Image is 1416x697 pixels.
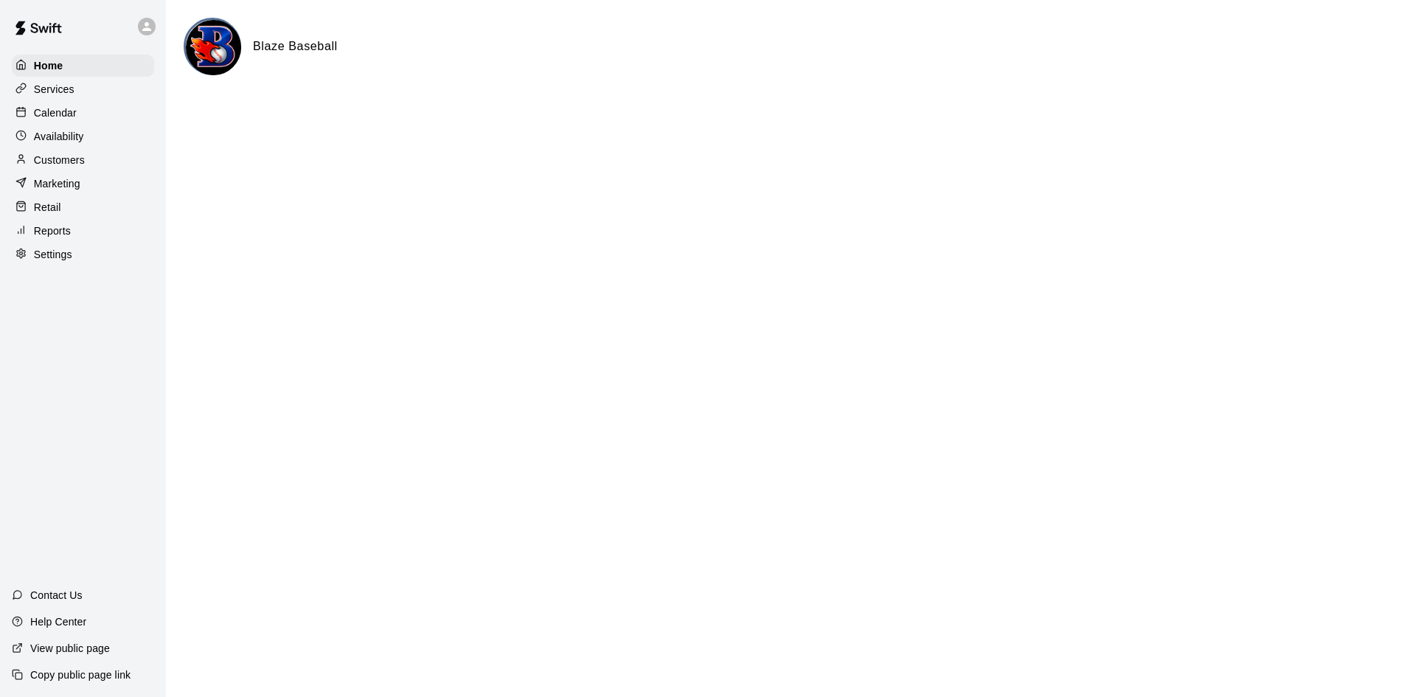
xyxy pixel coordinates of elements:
p: Services [34,82,74,97]
a: Home [12,55,154,77]
p: Home [34,58,63,73]
a: Reports [12,220,154,242]
p: Customers [34,153,85,167]
p: Contact Us [30,588,83,603]
img: Blaze Baseball logo [186,20,241,75]
p: Help Center [30,614,86,629]
p: Calendar [34,105,77,120]
p: Copy public page link [30,667,131,682]
a: Customers [12,149,154,171]
p: View public page [30,641,110,656]
a: Calendar [12,102,154,124]
a: Marketing [12,173,154,195]
p: Availability [34,129,84,144]
a: Retail [12,196,154,218]
p: Retail [34,200,61,215]
p: Reports [34,223,71,238]
p: Settings [34,247,72,262]
a: Settings [12,243,154,266]
a: Services [12,78,154,100]
a: Availability [12,125,154,148]
h6: Blaze Baseball [253,37,338,56]
p: Marketing [34,176,80,191]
